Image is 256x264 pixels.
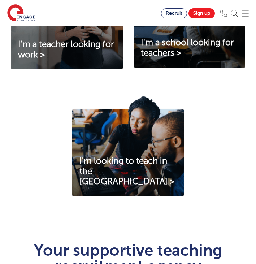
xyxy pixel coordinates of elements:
[231,10,238,17] img: Search
[72,95,184,196] img: I'm looking to teach in the UK
[134,38,246,59] a: I'm a school looking for teachers >
[141,38,234,58] span: I'm a school looking for teachers >
[11,39,123,60] a: I'm a teacher looking for work >
[188,8,215,18] a: Sign up
[79,156,175,187] span: I'm looking to teach in the [GEOGRAPHIC_DATA] >
[7,4,35,22] img: Engage Education
[166,10,182,16] span: Recruit
[242,10,249,17] img: Mobile Menu
[161,8,187,18] a: Recruit
[18,39,114,60] span: I'm a teacher looking for work >
[220,10,227,17] img: Phone
[72,156,184,187] a: I'm looking to teach in the [GEOGRAPHIC_DATA] >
